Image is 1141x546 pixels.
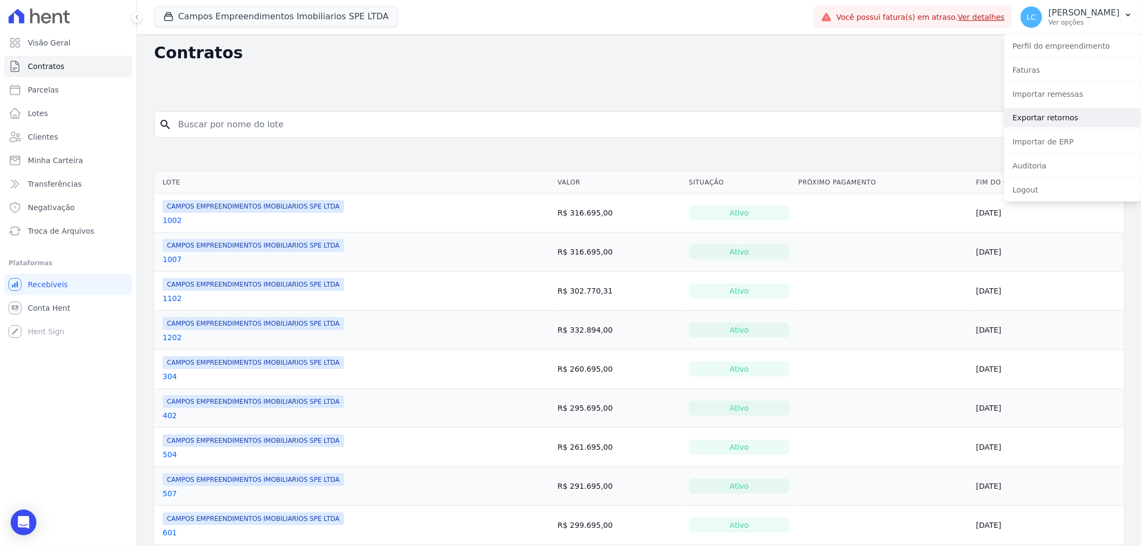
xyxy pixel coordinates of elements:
[163,254,182,265] a: 1007
[972,194,1124,233] td: [DATE]
[28,303,70,313] span: Conta Hent
[1004,180,1141,199] a: Logout
[154,43,1006,63] h2: Contratos
[972,467,1124,506] td: [DATE]
[163,512,344,525] span: CAMPOS EMPREENDIMENTOS IMOBILIARIOS SPE LTDA
[553,389,684,428] td: R$ 295.695,00
[689,479,790,494] div: Ativo
[4,103,132,124] a: Lotes
[553,311,684,350] td: R$ 332.894,00
[1027,13,1036,21] span: LC
[28,132,58,142] span: Clientes
[553,350,684,389] td: R$ 260.695,00
[1012,2,1141,32] button: LC [PERSON_NAME] Ver opções
[172,114,1119,135] input: Buscar por nome do lote
[4,126,132,148] a: Clientes
[28,279,68,290] span: Recebíveis
[972,350,1124,389] td: [DATE]
[163,371,177,382] a: 304
[689,205,790,220] div: Ativo
[4,79,132,101] a: Parcelas
[163,527,177,538] a: 601
[28,226,94,236] span: Troca de Arquivos
[972,233,1124,272] td: [DATE]
[553,172,684,194] th: Valor
[1004,132,1141,151] a: Importar de ERP
[794,172,971,194] th: Próximo Pagamento
[1004,84,1141,104] a: Importar remessas
[972,272,1124,311] td: [DATE]
[553,233,684,272] td: R$ 316.695,00
[4,274,132,295] a: Recebíveis
[1004,60,1141,80] a: Faturas
[689,283,790,298] div: Ativo
[11,510,36,535] div: Open Intercom Messenger
[163,473,344,486] span: CAMPOS EMPREENDIMENTOS IMOBILIARIOS SPE LTDA
[4,56,132,77] a: Contratos
[4,197,132,218] a: Negativação
[163,200,344,213] span: CAMPOS EMPREENDIMENTOS IMOBILIARIOS SPE LTDA
[553,428,684,467] td: R$ 261.695,00
[163,215,182,226] a: 1002
[154,6,398,27] button: Campos Empreendimentos Imobiliarios SPE LTDA
[553,194,684,233] td: R$ 316.695,00
[689,518,790,533] div: Ativo
[28,37,71,48] span: Visão Geral
[163,332,182,343] a: 1202
[163,410,177,421] a: 402
[28,108,48,119] span: Lotes
[163,434,344,447] span: CAMPOS EMPREENDIMENTOS IMOBILIARIOS SPE LTDA
[28,179,82,189] span: Transferências
[1004,36,1141,56] a: Perfil do empreendimento
[972,311,1124,350] td: [DATE]
[689,322,790,337] div: Ativo
[553,272,684,311] td: R$ 302.770,31
[163,449,177,460] a: 504
[4,220,132,242] a: Troca de Arquivos
[689,440,790,455] div: Ativo
[163,488,177,499] a: 507
[28,155,83,166] span: Minha Carteira
[28,84,59,95] span: Parcelas
[553,506,684,545] td: R$ 299.695,00
[689,244,790,259] div: Ativo
[958,13,1005,21] a: Ver detalhes
[836,12,1005,23] span: Você possui fatura(s) em atraso.
[163,293,182,304] a: 1102
[972,506,1124,545] td: [DATE]
[9,257,128,270] div: Plataformas
[4,297,132,319] a: Conta Hent
[972,172,1124,194] th: Fim do Contrato
[1004,108,1141,127] a: Exportar retornos
[154,172,553,194] th: Lote
[163,356,344,369] span: CAMPOS EMPREENDIMENTOS IMOBILIARIOS SPE LTDA
[163,278,344,291] span: CAMPOS EMPREENDIMENTOS IMOBILIARIOS SPE LTDA
[4,173,132,195] a: Transferências
[972,428,1124,467] td: [DATE]
[553,467,684,506] td: R$ 291.695,00
[163,395,344,408] span: CAMPOS EMPREENDIMENTOS IMOBILIARIOS SPE LTDA
[1048,7,1120,18] p: [PERSON_NAME]
[1004,156,1141,175] a: Auditoria
[159,118,172,131] i: search
[685,172,794,194] th: Situação
[28,61,64,72] span: Contratos
[972,389,1124,428] td: [DATE]
[689,362,790,376] div: Ativo
[28,202,75,213] span: Negativação
[4,32,132,53] a: Visão Geral
[163,317,344,330] span: CAMPOS EMPREENDIMENTOS IMOBILIARIOS SPE LTDA
[1048,18,1120,27] p: Ver opções
[4,150,132,171] a: Minha Carteira
[689,401,790,416] div: Ativo
[163,239,344,252] span: CAMPOS EMPREENDIMENTOS IMOBILIARIOS SPE LTDA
